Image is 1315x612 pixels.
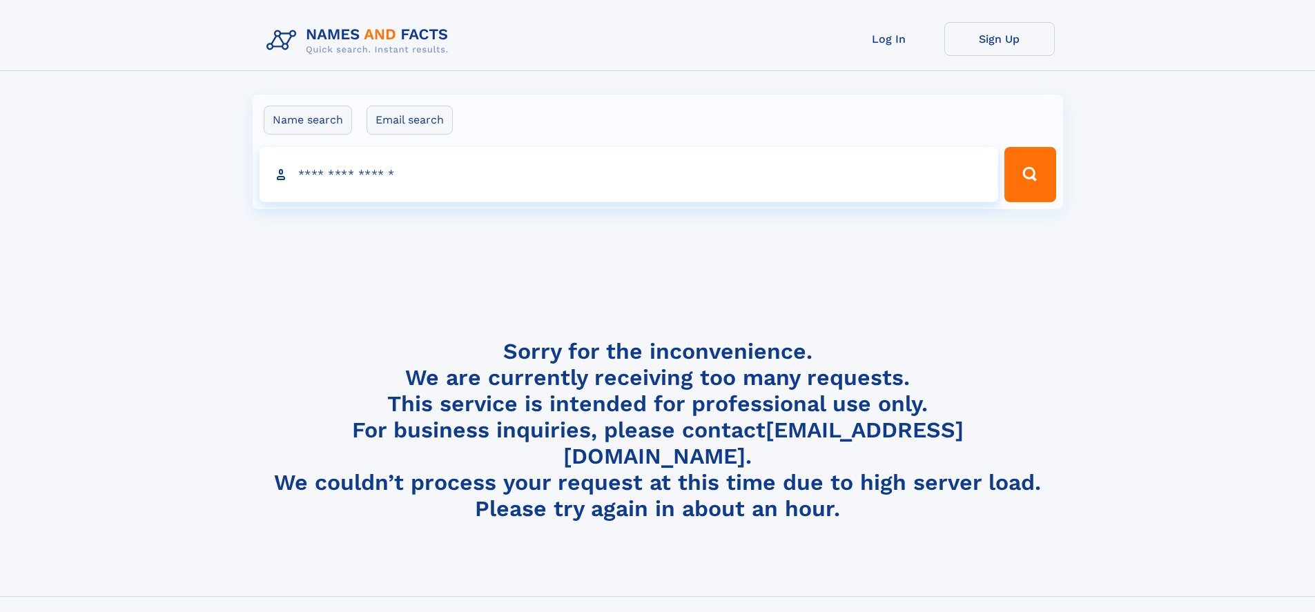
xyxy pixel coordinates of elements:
[944,22,1055,56] a: Sign Up
[261,338,1055,522] h4: Sorry for the inconvenience. We are currently receiving too many requests. This service is intend...
[563,417,964,469] a: [EMAIL_ADDRESS][DOMAIN_NAME]
[261,22,460,59] img: Logo Names and Facts
[264,106,352,135] label: Name search
[367,106,453,135] label: Email search
[260,147,999,202] input: search input
[834,22,944,56] a: Log In
[1004,147,1055,202] button: Search Button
